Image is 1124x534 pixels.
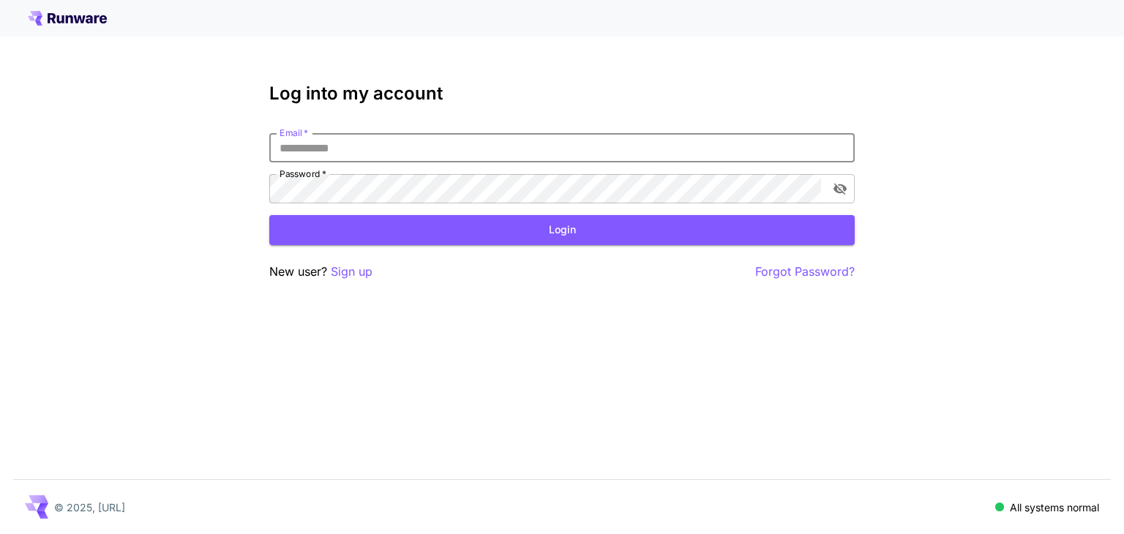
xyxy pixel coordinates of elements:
button: Login [269,215,855,245]
button: Forgot Password? [755,263,855,281]
button: Sign up [331,263,372,281]
h3: Log into my account [269,83,855,104]
p: New user? [269,263,372,281]
p: All systems normal [1010,500,1099,515]
p: © 2025, [URL] [54,500,125,515]
label: Email [280,127,308,139]
label: Password [280,168,326,180]
button: toggle password visibility [827,176,853,202]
